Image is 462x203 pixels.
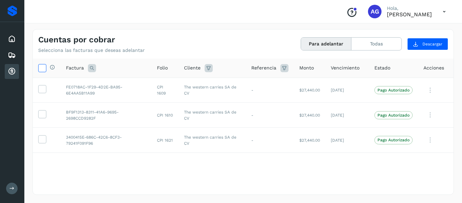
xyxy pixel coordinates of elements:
[61,78,152,103] td: FE0718AC-1F29-4D2E-BA95-6E4AA5B11A99
[377,88,410,93] p: Pago Autorizado
[5,48,19,63] div: Embarques
[387,11,432,18] p: ALFONSO García Flores
[377,138,410,142] p: Pago Autorizado
[152,78,179,103] td: CPI 1609
[422,41,442,47] span: Descargar
[179,103,246,128] td: The western carries SA de CV
[294,78,325,103] td: $27,440.00
[299,64,314,72] span: Monto
[152,128,179,153] td: CPI 1621
[61,128,152,153] td: 3400415E-686C-42C6-8CF3-79241F091F96
[61,103,152,128] td: BF9F1313-8311-41A6-9695-2698CCD9282F
[294,128,325,153] td: $27,440.00
[157,64,168,72] span: Folio
[5,32,19,46] div: Inicio
[38,47,145,53] p: Selecciona las facturas que deseas adelantar
[251,64,276,72] span: Referencia
[152,103,179,128] td: CPI 1610
[246,103,294,128] td: -
[301,38,351,50] button: Para adelantar
[179,128,246,153] td: The western carries SA de CV
[374,64,390,72] span: Estado
[246,128,294,153] td: -
[331,64,360,72] span: Vencimiento
[351,38,401,50] button: Todas
[325,103,369,128] td: [DATE]
[387,5,432,11] p: Hola,
[407,38,448,50] button: Descargar
[66,64,84,72] span: Factura
[179,78,246,103] td: The western carries SA de CV
[38,35,115,45] h4: Cuentas por cobrar
[377,113,410,118] p: Pago Autorizado
[423,64,444,72] span: Acciones
[325,128,369,153] td: [DATE]
[294,103,325,128] td: $27,440.00
[184,64,201,72] span: Cliente
[246,78,294,103] td: -
[325,78,369,103] td: [DATE]
[5,64,19,79] div: Cuentas por cobrar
